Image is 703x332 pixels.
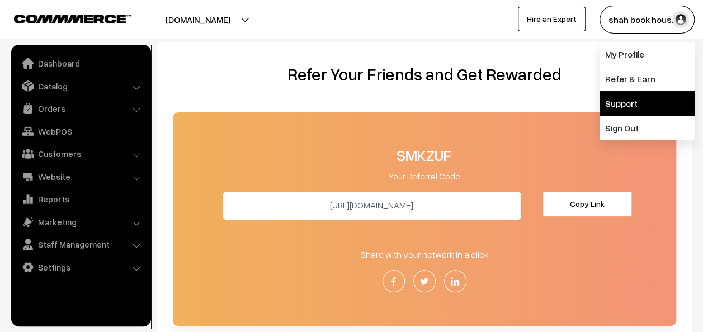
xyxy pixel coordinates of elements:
a: Customers [14,144,147,164]
a: My Profile [600,42,695,67]
a: Staff Management [14,234,147,254]
button: shah book hous… [600,6,695,34]
button: Copy Link [543,192,631,216]
a: Hire an Expert [518,7,586,31]
a: WebPOS [14,121,147,141]
a: Catalog [14,76,147,96]
img: COMMMERCE [14,15,131,23]
a: Marketing [14,212,147,232]
a: Orders [14,98,147,118]
a: Reports [14,189,147,209]
a: Dashboard [14,53,147,73]
a: COMMMERCE [14,11,112,25]
a: Support [600,91,695,116]
p: Share with your network in a click [173,248,676,261]
h2: Refer Your Friends and Get Rewarded [168,64,681,84]
h3: SMKZUF [173,146,676,165]
a: Settings [14,257,147,277]
button: [DOMAIN_NAME] [126,6,270,34]
p: Your Referral Code [173,169,676,183]
a: Sign Out [600,116,695,140]
a: Website [14,167,147,187]
img: user [672,11,689,28]
a: Refer & Earn [600,67,695,91]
